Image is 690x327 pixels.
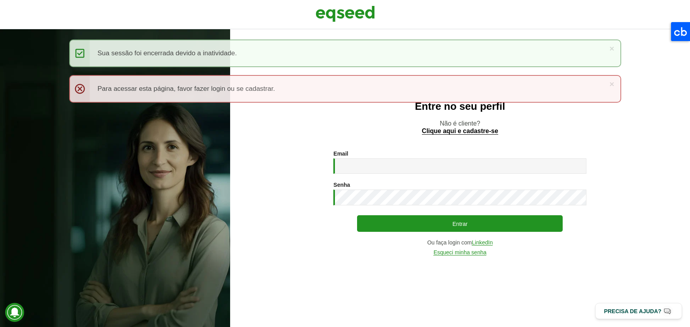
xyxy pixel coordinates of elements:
[246,120,674,135] p: Não é cliente?
[333,151,348,156] label: Email
[69,39,621,67] div: Sua sessão foi encerrada devido a inatividade.
[357,215,563,232] button: Entrar
[472,240,493,246] a: LinkedIn
[422,128,498,135] a: Clique aqui e cadastre-se
[609,44,614,53] a: ×
[433,250,486,256] a: Esqueci minha senha
[333,182,350,188] label: Senha
[316,4,375,24] img: EqSeed Logo
[609,80,614,88] a: ×
[69,75,621,103] div: Para acessar esta página, favor fazer login ou se cadastrar.
[246,101,674,112] h2: Entre no seu perfil
[333,240,586,246] div: Ou faça login com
